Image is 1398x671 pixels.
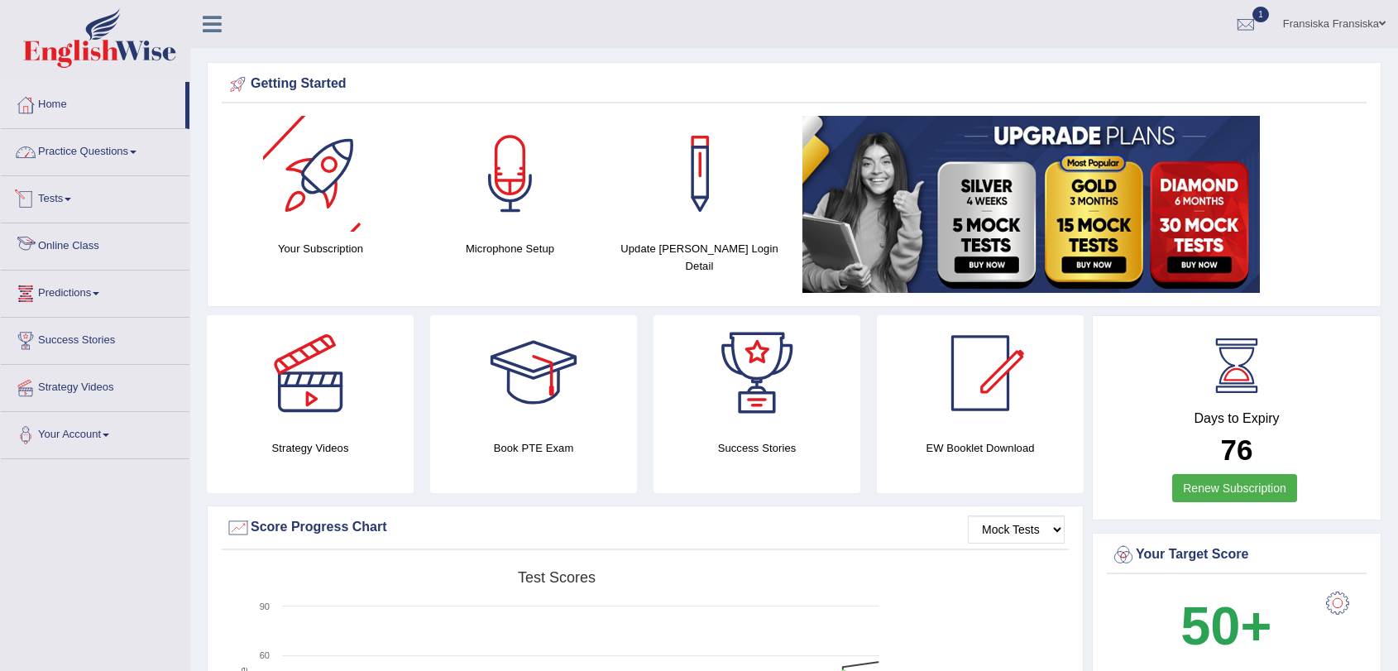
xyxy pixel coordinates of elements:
a: Practice Questions [1,129,189,170]
b: 76 [1221,434,1253,466]
h4: Microphone Setup [424,240,596,257]
div: Your Target Score [1111,543,1362,568]
text: 90 [260,602,270,611]
h4: EW Booklet Download [877,439,1084,457]
text: 60 [260,650,270,660]
div: Getting Started [226,72,1362,97]
h4: Success Stories [654,439,860,457]
b: 50+ [1180,596,1271,656]
a: Online Class [1,223,189,265]
img: small5.jpg [802,116,1260,293]
h4: Update [PERSON_NAME] Login Detail [613,240,786,275]
a: Predictions [1,271,189,312]
h4: Book PTE Exam [430,439,637,457]
div: Score Progress Chart [226,515,1065,540]
a: Renew Subscription [1172,474,1297,502]
a: Success Stories [1,318,189,359]
h4: Strategy Videos [207,439,414,457]
span: 1 [1252,7,1269,22]
tspan: Test scores [518,569,596,586]
a: Home [1,82,185,123]
a: Strategy Videos [1,365,189,406]
a: Your Account [1,412,189,453]
h4: Your Subscription [234,240,407,257]
a: Tests [1,176,189,218]
h4: Days to Expiry [1111,411,1362,426]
